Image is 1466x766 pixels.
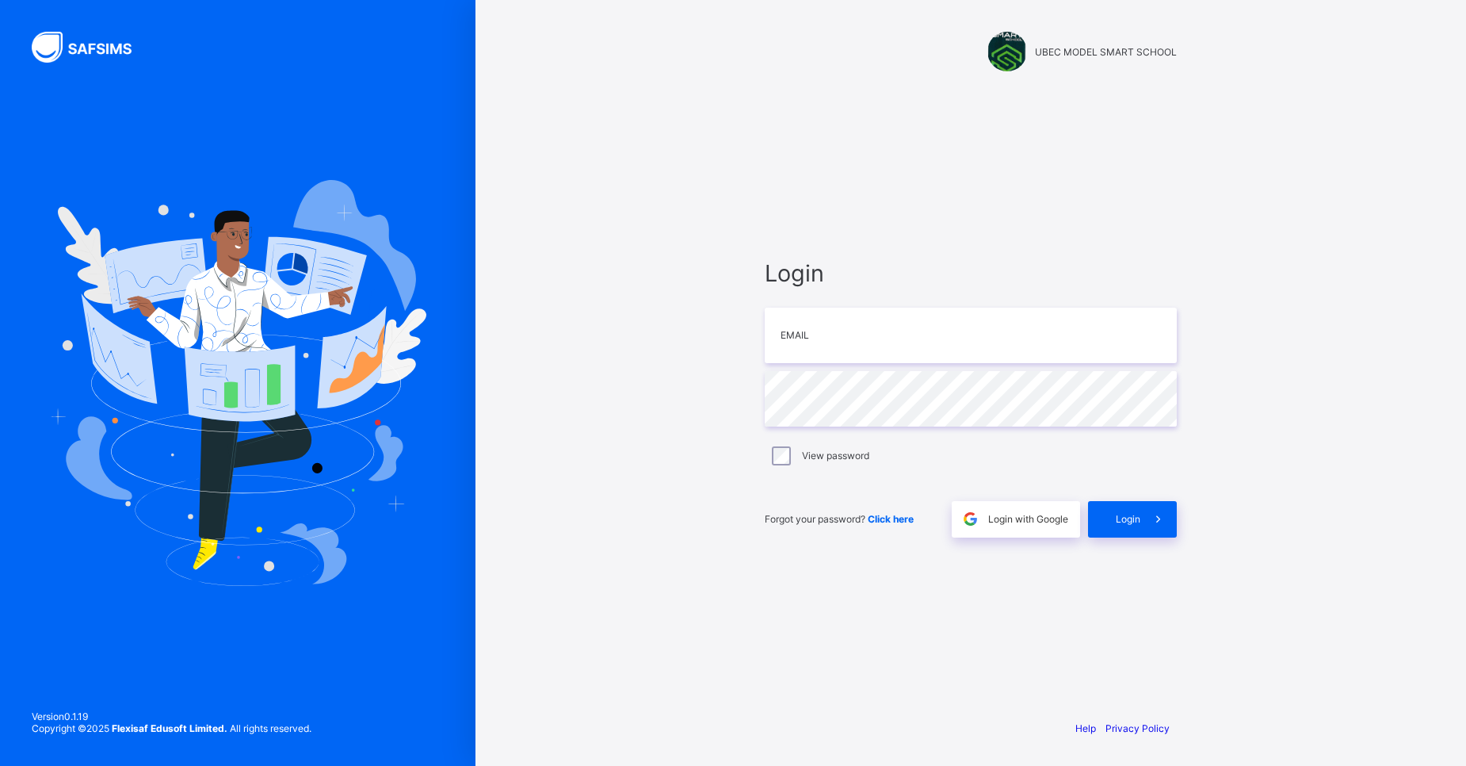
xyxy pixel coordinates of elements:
a: Click here [868,513,914,525]
span: Login [765,259,1177,287]
span: Login with Google [988,513,1068,525]
a: Help [1075,722,1096,734]
span: Forgot your password? [765,513,914,525]
img: google.396cfc9801f0270233282035f929180a.svg [961,510,979,528]
img: Hero Image [49,180,426,586]
strong: Flexisaf Edusoft Limited. [112,722,227,734]
a: Privacy Policy [1105,722,1170,734]
img: SAFSIMS Logo [32,32,151,63]
span: Version 0.1.19 [32,710,311,722]
span: UBEC MODEL SMART SCHOOL [1035,46,1177,58]
span: Login [1116,513,1140,525]
label: View password [802,450,869,462]
span: Copyright © 2025 All rights reserved. [32,722,311,734]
